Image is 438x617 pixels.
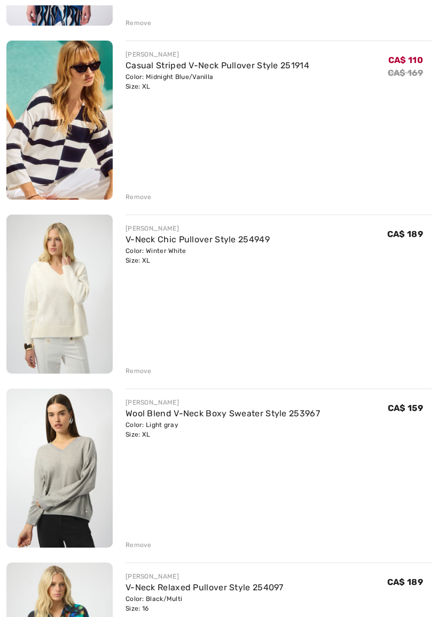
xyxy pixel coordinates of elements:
img: Wool Blend V-Neck Boxy Sweater Style 253967 [6,389,113,548]
div: [PERSON_NAME] [126,398,320,407]
a: Wool Blend V-Neck Boxy Sweater Style 253967 [126,408,320,418]
div: Color: Winter White Size: XL [126,246,270,265]
div: [PERSON_NAME] [126,224,270,233]
div: Remove [126,192,152,202]
img: Casual Striped V-Neck Pullover Style 251914 [6,41,113,200]
span: CA$ 189 [387,229,423,239]
s: CA$ 169 [388,68,423,78]
div: Color: Midnight Blue/Vanilla Size: XL [126,72,309,91]
div: [PERSON_NAME] [126,572,284,581]
img: V-Neck Chic Pullover Style 254949 [6,215,113,374]
div: Color: Light gray Size: XL [126,420,320,439]
a: Casual Striped V-Neck Pullover Style 251914 [126,60,309,70]
div: Remove [126,540,152,550]
a: V-Neck Relaxed Pullover Style 254097 [126,582,284,592]
div: Remove [126,366,152,376]
span: CA$ 159 [388,403,423,413]
div: Color: Black/Multi Size: 16 [126,594,284,613]
span: CA$ 110 [388,55,423,65]
a: V-Neck Chic Pullover Style 254949 [126,234,270,244]
div: Remove [126,18,152,28]
span: CA$ 189 [387,577,423,587]
div: [PERSON_NAME] [126,50,309,59]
